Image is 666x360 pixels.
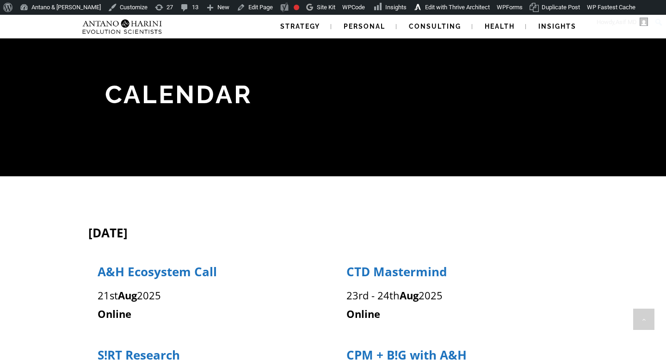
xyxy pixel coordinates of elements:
a: Insights [527,15,587,38]
p: 23rd - 24th 2025 [346,286,569,305]
span: Insights [538,23,576,30]
a: Personal [333,15,396,38]
span: Personal [344,23,385,30]
strong: Online [98,307,131,321]
span: A&H Ecosystem Call [98,263,217,280]
a: Health [474,15,526,38]
a: Consulting [398,15,472,38]
span: Site Kit [317,4,335,11]
a: Strategy [269,15,331,38]
div: Focus keyphrase not set [294,5,299,10]
span: Insights [385,4,407,11]
p: 21st 2025 [98,286,320,305]
span: Strategy [280,23,320,30]
span: Asif MD [616,19,637,25]
strong: Aug [400,288,419,302]
a: Howdy, [593,15,652,30]
strong: Aug [118,288,137,302]
span: Health [485,23,515,30]
strong: Online [346,307,380,321]
span: CTD Mastermind [346,263,447,280]
span: Consulting [409,23,461,30]
span: [DATE] [88,224,128,241]
span: Calendar [105,80,253,109]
